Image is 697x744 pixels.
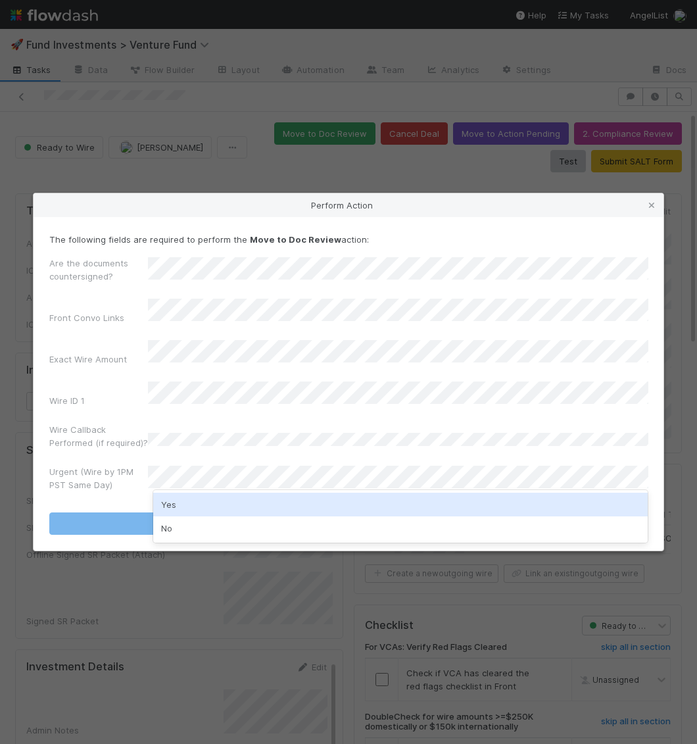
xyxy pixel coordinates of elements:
[49,394,85,407] label: Wire ID 1
[49,512,648,535] button: Move to Doc Review
[153,493,648,516] div: Yes
[49,465,148,491] label: Urgent (Wire by 1PM PST Same Day)
[34,193,663,217] div: Perform Action
[49,311,124,324] label: Front Convo Links
[49,353,127,366] label: Exact Wire Amount
[153,516,648,540] div: No
[49,257,148,283] label: Are the documents countersigned?
[250,234,341,245] strong: Move to Doc Review
[49,423,148,449] label: Wire Callback Performed (if required)?
[49,233,648,246] p: The following fields are required to perform the action:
